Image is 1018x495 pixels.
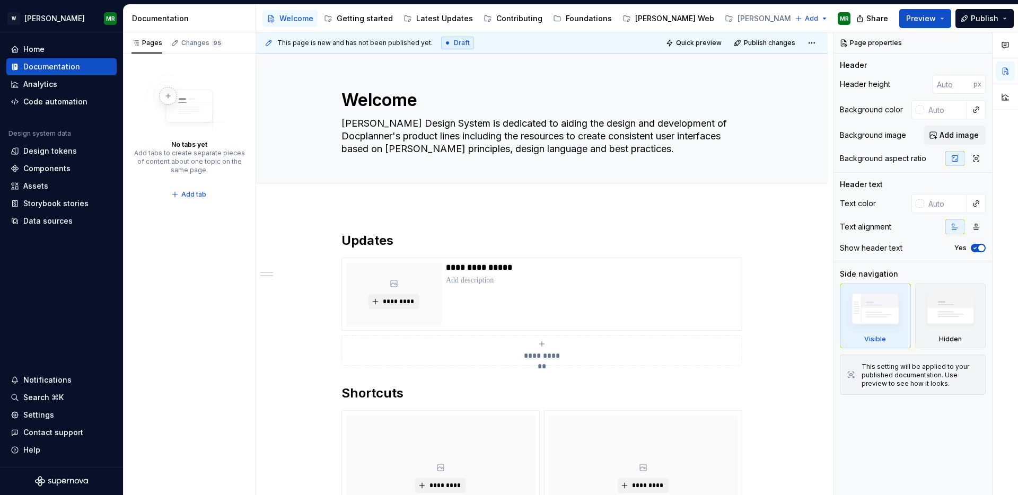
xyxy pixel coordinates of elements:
[738,13,825,24] div: [PERSON_NAME] Mobile
[339,87,740,113] textarea: Welcome
[23,96,87,107] div: Code automation
[181,39,223,47] div: Changes
[971,13,998,24] span: Publish
[132,13,251,24] div: Documentation
[840,130,906,140] div: Background image
[924,100,967,119] input: Auto
[840,153,926,164] div: Background aspect ratio
[181,190,206,199] span: Add tab
[6,143,117,160] a: Design tokens
[6,76,117,93] a: Analytics
[840,222,891,232] div: Text alignment
[933,75,973,94] input: Auto
[262,10,318,27] a: Welcome
[862,363,979,388] div: This setting will be applied to your published documentation. Use preview to see how it looks.
[23,79,57,90] div: Analytics
[6,195,117,212] a: Storybook stories
[416,13,473,24] div: Latest Updates
[805,14,818,23] span: Add
[915,284,986,348] div: Hidden
[840,79,890,90] div: Header height
[792,11,831,26] button: Add
[973,80,981,89] p: px
[6,441,117,458] button: Help
[840,284,911,348] div: Visible
[618,10,718,27] a: [PERSON_NAME] Web
[2,7,121,30] button: W[PERSON_NAME]MR
[6,178,117,195] a: Assets
[635,13,714,24] div: [PERSON_NAME] Web
[840,198,876,209] div: Text color
[866,13,888,24] span: Share
[864,335,886,343] div: Visible
[23,410,54,420] div: Settings
[23,198,89,209] div: Storybook stories
[212,39,223,47] span: 95
[6,372,117,388] button: Notifications
[924,194,967,213] input: Auto
[6,389,117,406] button: Search ⌘K
[676,39,722,47] span: Quick preview
[549,10,616,27] a: Foundations
[924,126,986,145] button: Add image
[744,39,795,47] span: Publish changes
[940,130,979,140] span: Add image
[840,243,902,253] div: Show header text
[6,213,117,229] a: Data sources
[6,58,117,75] a: Documentation
[23,392,64,403] div: Search ⌘K
[731,36,800,50] button: Publish changes
[954,244,967,252] label: Yes
[23,146,77,156] div: Design tokens
[23,61,80,72] div: Documentation
[840,104,903,115] div: Background color
[840,179,883,190] div: Header text
[23,163,71,174] div: Components
[721,10,841,27] a: [PERSON_NAME] Mobile
[279,13,313,24] div: Welcome
[906,13,936,24] span: Preview
[899,9,951,28] button: Preview
[663,36,726,50] button: Quick preview
[168,187,211,202] button: Add tab
[851,9,895,28] button: Share
[840,14,849,23] div: MR
[840,269,898,279] div: Side navigation
[35,476,88,487] svg: Supernova Logo
[320,10,397,27] a: Getting started
[277,39,433,47] span: This page is new and has not been published yet.
[566,13,612,24] div: Foundations
[339,115,740,157] textarea: [PERSON_NAME] Design System is dedicated to aiding the design and development of Docplanner's pro...
[939,335,962,343] div: Hidden
[6,406,117,423] a: Settings
[23,427,83,438] div: Contact support
[23,44,45,55] div: Home
[399,10,477,27] a: Latest Updates
[134,149,245,174] div: Add tabs to create separate pieces of content about one topic on the same page.
[262,8,789,29] div: Page tree
[496,13,542,24] div: Contributing
[337,13,393,24] div: Getting started
[6,41,117,58] a: Home
[6,93,117,110] a: Code automation
[23,181,48,191] div: Assets
[8,129,71,138] div: Design system data
[171,140,207,149] div: No tabs yet
[341,385,742,402] h2: Shortcuts
[7,12,20,25] div: W
[955,9,1014,28] button: Publish
[106,14,115,23] div: MR
[454,39,470,47] span: Draft
[24,13,85,24] div: [PERSON_NAME]
[6,424,117,441] button: Contact support
[23,445,40,455] div: Help
[6,160,117,177] a: Components
[23,216,73,226] div: Data sources
[23,375,72,385] div: Notifications
[341,232,742,249] h2: Updates
[840,60,867,70] div: Header
[479,10,547,27] a: Contributing
[131,39,162,47] div: Pages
